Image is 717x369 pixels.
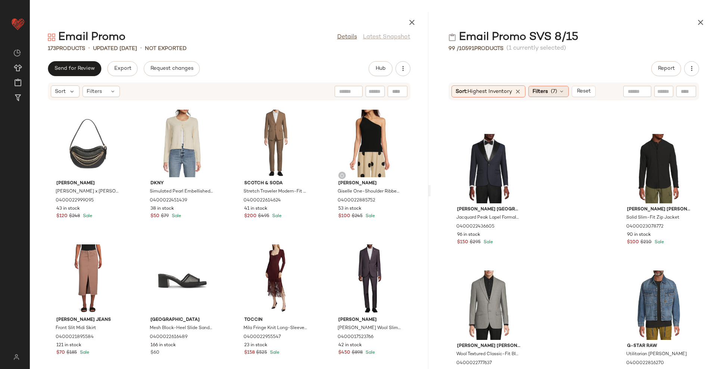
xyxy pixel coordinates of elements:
[244,206,267,212] span: 41 in stock
[150,197,187,204] span: 0400022451439
[572,86,596,97] button: Reset
[150,213,159,220] span: $50
[56,180,120,187] span: [PERSON_NAME]
[244,350,255,356] span: $158
[621,271,696,340] img: 0400022816270_FADEDBLUE
[626,351,687,358] span: Utilitarian [PERSON_NAME]
[69,213,80,220] span: $248
[56,197,94,204] span: 0400022999095
[150,206,174,212] span: 38 in stock
[150,317,214,323] span: [GEOGRAPHIC_DATA]
[10,16,25,31] img: heart_red.DM2ytmEG.svg
[271,214,282,219] span: Sale
[144,61,200,76] button: Request changes
[627,239,639,246] span: $100
[66,350,77,356] span: $185
[338,180,402,187] span: [PERSON_NAME]
[457,232,480,238] span: 96 in stock
[551,88,557,96] span: (7)
[640,239,652,246] span: $210
[145,45,187,53] p: Not Exported
[533,88,548,96] span: Filters
[352,213,363,220] span: $245
[457,239,468,246] span: $150
[338,325,401,332] span: [PERSON_NAME] Wool Slim-Fit Suit
[627,232,651,238] span: 90 in stock
[448,46,459,51] span: 99 /
[56,317,120,323] span: [PERSON_NAME] Jeans
[448,45,503,53] div: Products
[338,334,373,341] span: 0400017523766
[56,206,80,212] span: 43 in stock
[456,360,492,367] span: 0400022777637
[150,334,187,341] span: 0400022616489
[269,350,279,355] span: Sale
[482,240,493,245] span: Sale
[48,45,85,53] div: Products
[456,351,520,358] span: Wool Textured Classic-Fit Blazer
[150,342,176,349] span: 166 in stock
[621,134,696,203] img: 0400023078772_BLACK
[338,350,350,356] span: $450
[161,213,169,220] span: $79
[244,317,308,323] span: Toccin
[457,206,521,213] span: [PERSON_NAME] [GEOGRAPHIC_DATA]
[364,350,375,355] span: Sale
[626,215,679,221] span: Solid Slim-Fit Zip Jacket
[338,317,402,323] span: [PERSON_NAME]
[140,44,142,53] span: •
[48,34,55,41] img: svg%3e
[56,342,81,349] span: 121 in stock
[48,30,125,45] div: Email Promo
[56,334,94,341] span: 0400021895584
[243,188,307,195] span: Stretch Traveler Modern-Fit Suit
[626,223,664,230] span: 0400023078772
[150,66,193,72] span: Request changes
[78,350,89,355] span: Sale
[150,325,213,332] span: Mesh Block-Heel Slide Sandals
[48,61,101,76] button: Send for Review
[468,89,512,94] span: Highest Inventory
[338,213,350,220] span: $100
[150,180,214,187] span: Dkny
[107,61,137,76] button: Export
[150,188,213,195] span: Simulated Pearl Embellished Cardigan
[56,350,65,356] span: $70
[332,244,408,314] img: 0400017523766_PURPLE
[55,88,66,96] span: Sort
[244,180,308,187] span: Scotch & Soda
[145,244,220,314] img: 0400022616489_BLACKMESH
[81,214,92,219] span: Sale
[338,197,375,204] span: 0400022885752
[114,66,131,72] span: Export
[150,350,159,356] span: $60
[48,46,56,51] span: 173
[459,46,474,51] span: 10591
[56,188,119,195] span: [PERSON_NAME] x [PERSON_NAME] Leather Shoulder Bag
[243,197,281,204] span: 0400022614624
[93,45,137,53] p: updated [DATE]
[456,215,520,221] span: Jacquard Peak Lapel Formal-Fit Dinner Jacket
[54,66,95,72] span: Send for Review
[577,88,591,94] span: Reset
[87,88,102,96] span: Filters
[258,213,269,220] span: $495
[506,44,566,53] span: (1 currently selected)
[50,244,126,314] img: 0400021895584_DEEPTAUPE
[369,61,392,76] button: Hub
[338,188,401,195] span: Giselle One-Shoulder Ribbed Knit Top
[352,350,363,356] span: $898
[56,325,96,332] span: Front Slit Midi Skirt
[456,88,512,96] span: Sort:
[243,325,307,332] span: Mila Fringe Knit Long-Sleeve Midi-Dress
[651,61,681,76] button: Report
[448,34,456,41] img: svg%3e
[244,213,257,220] span: $200
[451,271,527,340] img: 0400022777637_SILVER
[457,343,521,350] span: [PERSON_NAME] [PERSON_NAME] [PERSON_NAME]
[170,214,181,219] span: Sale
[256,350,267,356] span: $525
[13,49,21,57] img: svg%3e
[364,214,375,219] span: Sale
[626,360,664,367] span: 0400022816270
